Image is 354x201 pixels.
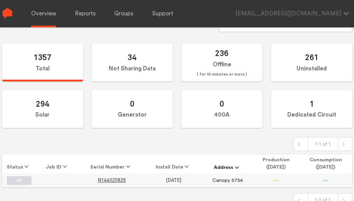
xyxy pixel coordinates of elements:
span: 294 [36,99,49,109]
td: --- [253,173,299,187]
span: [DATE] [166,177,181,183]
label: 400A [181,90,262,128]
a: N144020826 [98,178,126,183]
th: Status [2,154,37,173]
span: 261 [305,52,318,62]
label: Total [2,44,83,82]
label: Solar [2,90,83,128]
label: Generator [92,90,173,128]
span: 1357 [34,52,51,62]
td: --- [299,173,352,187]
label: Dedicated Circuit [271,90,352,128]
th: Install Date [145,154,202,173]
img: Sense Logo [2,8,13,18]
th: Serial Number [79,154,145,173]
th: Address [202,154,253,173]
span: 0 [130,99,134,109]
label: UP [7,176,31,185]
label: Uninstalled [271,44,352,82]
span: 1 [309,99,314,109]
label: Offline [181,44,262,82]
span: ( for 10 minutes or more ) [197,70,247,79]
th: Job ID [37,154,79,173]
td: Canopy 5754 [202,173,253,187]
label: Not Sharing Data [92,44,173,82]
th: Consumption ([DATE]) [299,154,352,173]
span: 0 [220,99,224,109]
span: 236 [215,48,228,58]
div: 1-1 of 1 [307,137,338,150]
span: 34 [128,52,136,62]
th: Production ([DATE]) [253,154,299,173]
